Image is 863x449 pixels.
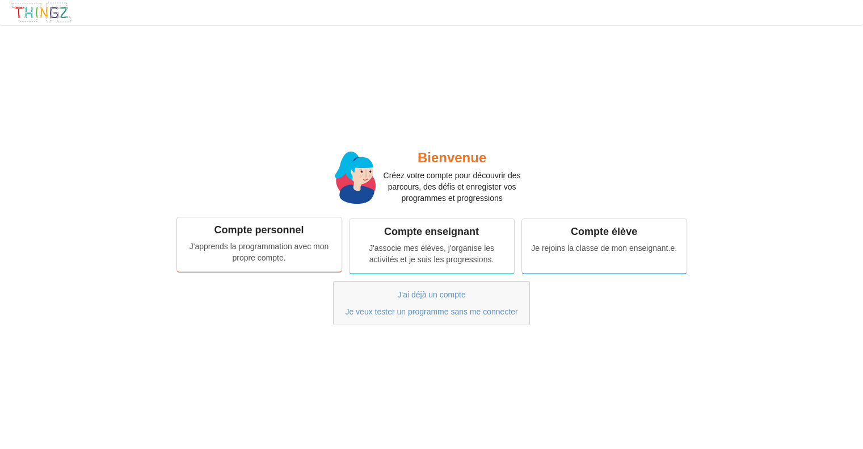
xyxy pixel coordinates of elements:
[177,217,342,271] a: Compte personnelJ'apprends la programmation avec mon propre compte.
[357,225,506,238] div: Compte enseignant
[530,242,679,254] div: Je rejoins la classe de mon enseignant.e.
[345,307,517,316] a: Je veux tester un programme sans me connecter
[185,241,334,263] div: J'apprends la programmation avec mon propre compte.
[11,2,72,23] img: thingz_logo.png
[335,152,376,204] img: miss.svg
[522,219,687,272] a: Compte élèveJe rejoins la classe de mon enseignant.e.
[530,225,679,238] div: Compte élève
[350,219,514,272] a: Compte enseignantJ'associe mes élèves, j'organise les activités et je suis les progressions.
[357,242,506,265] div: J'associe mes élèves, j'organise les activités et je suis les progressions.
[397,290,465,299] a: J'ai déjà un compte
[376,170,529,204] p: Créez votre compte pour découvrir des parcours, des défis et enregister vos programmes et progres...
[376,149,529,167] h2: Bienvenue
[185,224,334,237] div: Compte personnel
